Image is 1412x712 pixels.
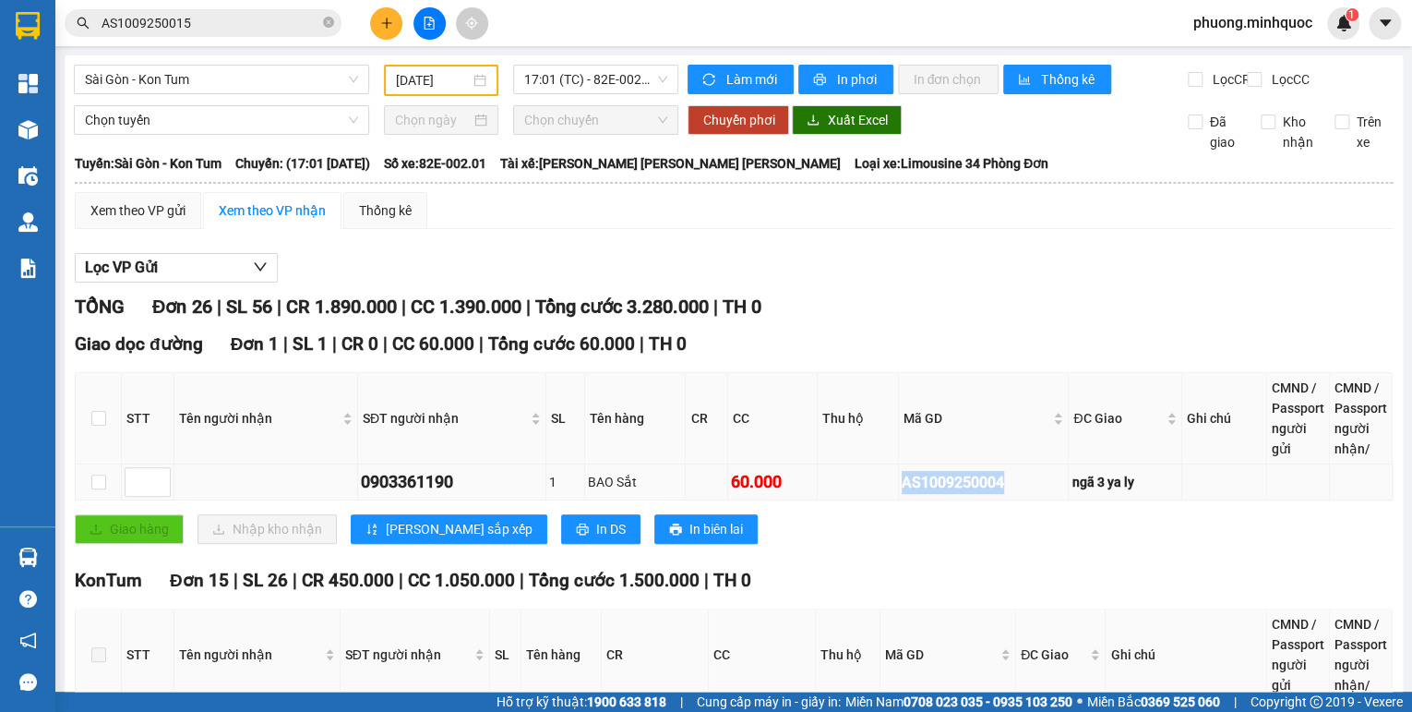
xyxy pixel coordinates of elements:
[836,69,879,90] span: In phơi
[792,105,902,135] button: downloadXuất Excel
[688,65,794,94] button: syncLàm mới
[1021,645,1086,665] span: ĐC Giao
[235,153,370,174] span: Chuyến: (17:01 [DATE])
[479,333,484,355] span: |
[549,472,581,492] div: 1
[19,673,37,691] span: message
[75,570,142,591] span: KonTum
[899,465,1070,501] td: AS1009250004
[179,645,321,665] span: Tên người nhận
[253,259,268,274] span: down
[152,296,211,318] span: Đơn 26
[216,296,221,318] span: |
[361,469,543,495] div: 0903361190
[686,373,727,465] th: CR
[399,570,403,591] span: |
[669,523,682,537] span: printer
[408,570,515,591] span: CC 1.050.000
[1349,112,1394,152] span: Trên xe
[1141,694,1220,709] strong: 0369 525 060
[75,156,221,171] b: Tuyến: Sài Gòn - Kon Tum
[903,694,1072,709] strong: 0708 023 035 - 0935 103 250
[384,153,486,174] span: Số xe: 82E-002.01
[902,471,1066,494] div: AS1009250004
[18,74,38,93] img: dashboard-icon
[722,296,760,318] span: TH 0
[596,519,626,539] span: In DS
[1041,69,1096,90] span: Thống kê
[490,609,521,701] th: SL
[520,570,524,591] span: |
[102,13,319,33] input: Tìm tên, số ĐT hoặc mã đơn
[1369,7,1401,40] button: caret-down
[359,200,412,221] div: Thống kê
[410,296,521,318] span: CC 1.390.000
[370,7,402,40] button: plus
[885,645,997,665] span: Mã GD
[588,472,683,492] div: BAO Sắt
[525,296,530,318] span: |
[1003,65,1111,94] button: bar-chartThống kê
[345,645,471,665] span: SĐT người nhận
[85,106,358,134] span: Chọn tuyến
[90,200,185,221] div: Xem theo VP gửi
[323,15,334,32] span: close-circle
[1335,15,1352,31] img: icon-new-feature
[1205,69,1253,90] span: Lọc CR
[1310,695,1322,708] span: copyright
[75,296,125,318] span: TỔNG
[276,296,281,318] span: |
[524,106,668,134] span: Chọn chuyến
[179,408,339,428] span: Tên người nhận
[1179,11,1327,34] span: phuong.minhquoc
[725,69,779,90] span: Làm mới
[1073,408,1162,428] span: ĐC Giao
[225,296,271,318] span: SL 56
[1334,378,1387,459] div: CMND / Passport người nhận/
[231,333,280,355] span: Đơn 1
[845,692,1072,712] span: Miền Nam
[1077,698,1083,706] span: ⚪️
[1346,8,1358,21] sup: 1
[524,66,668,93] span: 17:01 (TC) - 82E-002.01
[219,200,326,221] div: Xem theo VP nhận
[18,548,38,567] img: warehouse-icon
[728,373,818,465] th: CC
[122,609,174,701] th: STT
[293,570,297,591] span: |
[293,333,328,355] span: SL 1
[898,65,999,94] button: In đơn chọn
[731,469,814,495] div: 60.000
[1272,378,1324,459] div: CMND / Passport người gửi
[1106,609,1267,701] th: Ghi chú
[688,105,789,135] button: Chuyển phơi
[75,514,184,544] button: uploadGiao hàng
[855,153,1048,174] span: Loại xe: Limousine 34 Phòng Đơn
[16,12,40,40] img: logo-vxr
[465,17,478,30] span: aim
[807,114,820,128] span: download
[85,66,358,93] span: Sài Gòn - Kon Tum
[697,692,841,712] span: Cung cấp máy in - giấy in:
[1182,373,1267,465] th: Ghi chú
[75,333,203,355] span: Giao dọc đường
[576,523,589,537] span: printer
[380,17,393,30] span: plus
[1377,15,1394,31] span: caret-down
[654,514,758,544] button: printerIn biên lai
[1203,112,1247,152] span: Đã giao
[500,153,841,174] span: Tài xế: [PERSON_NAME] [PERSON_NAME] [PERSON_NAME]
[423,17,436,30] span: file-add
[413,7,446,40] button: file-add
[456,7,488,40] button: aim
[1275,112,1321,152] span: Kho nhận
[18,120,38,139] img: warehouse-icon
[529,570,700,591] span: Tổng cước 1.500.000
[1071,472,1178,492] div: ngã 3 ya ly
[233,570,238,591] span: |
[19,590,37,608] span: question-circle
[302,570,394,591] span: CR 450.000
[197,514,337,544] button: downloadNhập kho nhận
[341,333,378,355] span: CR 0
[1348,8,1355,21] span: 1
